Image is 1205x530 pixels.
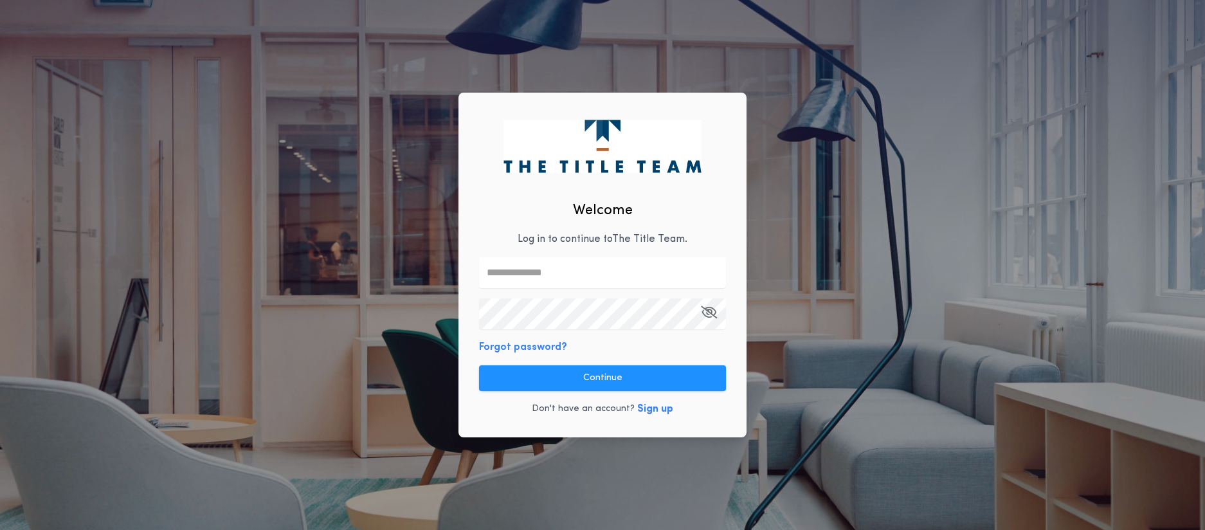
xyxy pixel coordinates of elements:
p: Log in to continue to The Title Team . [518,232,687,247]
button: Continue [479,365,726,391]
img: logo [503,120,701,172]
button: Forgot password? [479,340,567,355]
button: Sign up [637,401,673,417]
h2: Welcome [573,200,633,221]
p: Don't have an account? [532,403,635,416]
